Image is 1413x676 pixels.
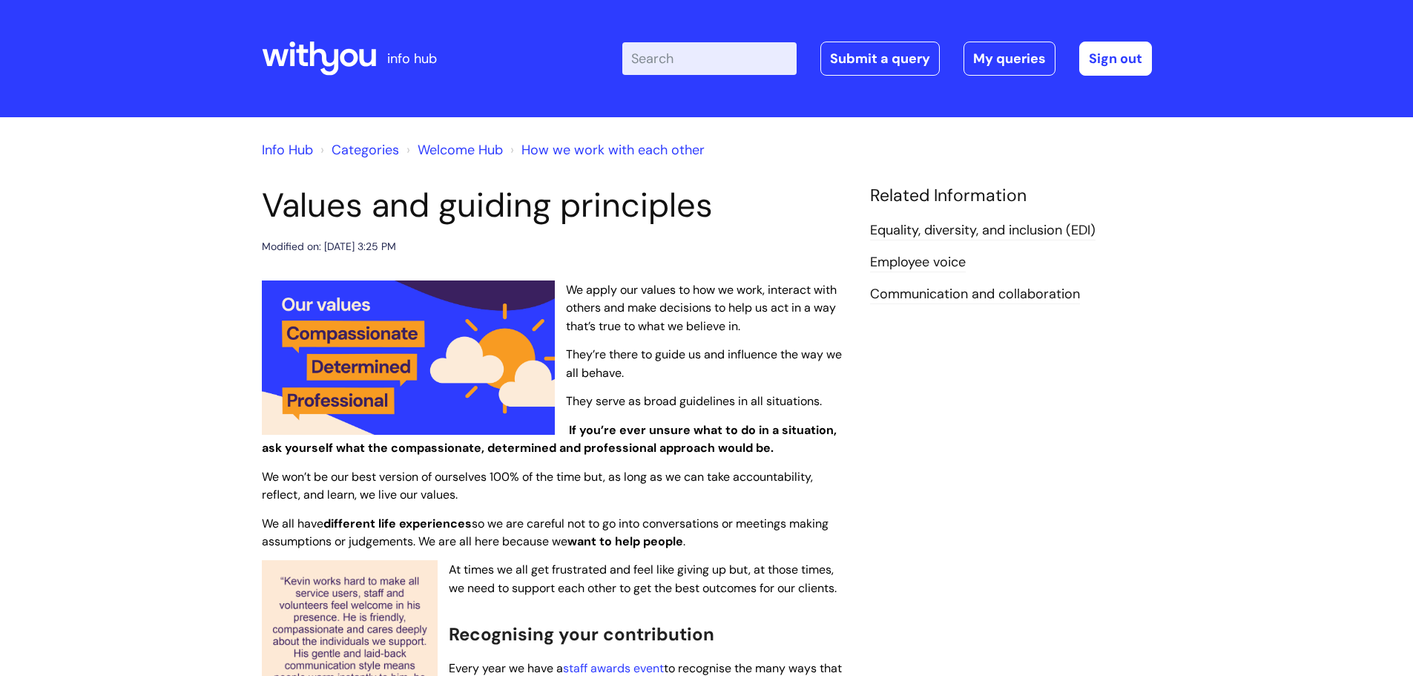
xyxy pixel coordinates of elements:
[521,141,705,159] a: How we work with each other
[1079,42,1152,76] a: Sign out
[262,469,813,503] span: We won’t be our best version of ourselves 100% of the time but, as long as we can take accountabi...
[622,42,797,75] input: Search
[566,393,822,409] span: They serve as broad guidelines in all situations.
[323,516,472,531] strong: different life experiences
[870,285,1080,304] a: Communication and collaboration
[317,138,399,162] li: Solution home
[566,282,837,335] span: We apply our values to how we work, interact with others and make decisions to help us act in a w...
[262,516,829,550] span: We all have so we are careful not to go into conversations or meetings making assumptions or judg...
[563,660,664,676] a: staff awards event
[449,623,714,646] span: Recognising your contribution
[820,42,940,76] a: Submit a query
[964,42,1055,76] a: My queries
[870,221,1096,240] a: Equality, diversity, and inclusion (EDI)
[870,186,1152,206] h4: Related Information
[262,141,313,159] a: Info Hub
[332,141,399,159] a: Categories
[262,280,555,435] img: Our values are: Compassionate, Determined, and Professional. The picture a sun partially hidden b...
[403,138,503,162] li: Welcome Hub
[566,347,842,381] span: They’re there to guide us and influence the way we all behave.
[387,47,437,70] p: info hub
[622,42,1152,76] div: | -
[870,253,966,272] a: Employee voice
[567,534,683,549] strong: want to help people
[262,186,848,226] h1: Values and guiding principles
[262,237,396,256] div: Modified on: [DATE] 3:25 PM
[449,562,837,596] span: At times we all get frustrated and feel like giving up but, at those times, we need to support ea...
[507,138,705,162] li: How we work with each other
[418,141,503,159] a: Welcome Hub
